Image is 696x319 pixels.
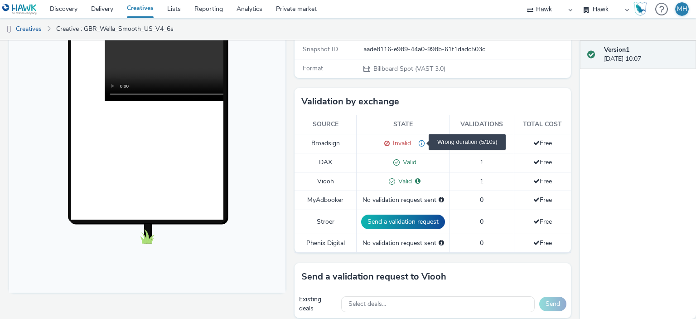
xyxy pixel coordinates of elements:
td: Stroer [295,210,357,234]
a: Hawk Academy [633,2,651,16]
span: Billboard Spot (VAST 3.0) [372,64,445,73]
a: Creative : GBR_Wella_Smooth_US_V4_6s [52,18,178,40]
span: 0 [480,196,483,204]
span: Select deals... [348,300,386,308]
div: aade8116-e989-44a0-998b-61f1dadc503c [363,45,570,54]
div: Existing deals [299,295,337,314]
th: Source [295,115,357,134]
td: Phenix Digital [295,234,357,252]
img: undefined Logo [2,4,37,15]
img: Hawk Academy [633,2,647,16]
span: 0 [480,217,483,226]
div: MH [677,2,687,16]
span: Free [533,177,552,186]
span: Free [533,196,552,204]
span: Free [533,217,552,226]
span: Free [533,239,552,247]
span: Format [303,64,323,73]
div: [DATE] 10:07 [604,45,689,64]
span: Valid [400,158,416,167]
span: 1 [480,139,483,147]
button: Send a validation request [361,215,445,229]
th: Validations [450,115,514,134]
img: dooh [5,25,14,34]
span: Free [533,139,552,147]
td: Viooh [295,172,357,191]
div: Wrong duration (5/10s) [411,139,425,148]
span: Valid [395,177,412,186]
div: No validation request sent [361,239,445,248]
th: State [357,115,450,134]
h3: Validation by exchange [301,95,399,108]
span: 1 [480,158,483,167]
h3: Send a validation request to Viooh [301,270,446,284]
button: Send [539,297,566,311]
div: Please select a deal below and click on Send to send a validation request to Phenix Digital. [439,239,444,248]
td: Broadsign [295,134,357,153]
div: Please select a deal below and click on Send to send a validation request to MyAdbooker. [439,196,444,205]
strong: Version 1 [604,45,629,54]
span: Invalid [390,139,411,147]
span: Snapshot ID [303,45,338,54]
span: Free [533,158,552,167]
div: No validation request sent [361,196,445,205]
td: DAX [295,153,357,172]
th: Total cost [514,115,571,134]
span: 0 [480,239,483,247]
span: 1 [480,177,483,186]
td: MyAdbooker [295,191,357,210]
